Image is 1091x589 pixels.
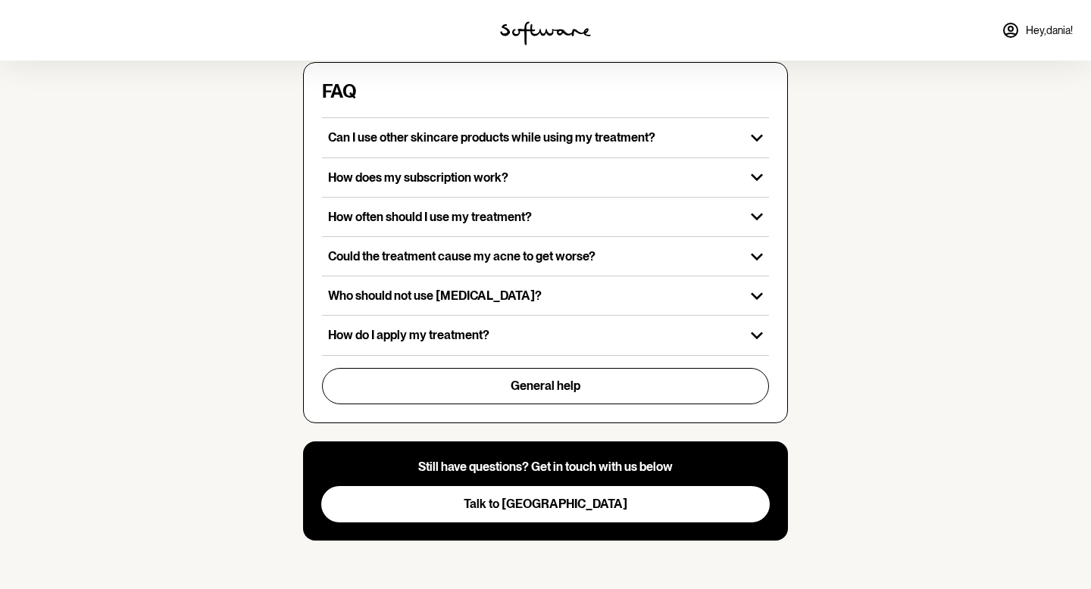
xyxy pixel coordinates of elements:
[322,316,769,354] button: How do I apply my treatment?
[328,170,739,185] p: How does my subscription work?
[993,12,1082,48] a: Hey,dania!
[328,249,739,263] p: Could the treatment cause my acne to get worse?
[322,237,769,276] button: Could the treatment cause my acne to get worse?
[500,21,591,45] img: software logo
[328,288,739,303] p: Who should not use [MEDICAL_DATA]?
[328,328,739,342] p: How do I apply my treatment?
[322,118,769,157] button: Can I use other skincare products while using my treatment?
[322,158,769,197] button: How does my subscription work?
[321,460,770,474] p: Still have questions? Get in touch with us below
[464,497,627,511] span: Talk to [GEOGRAPHIC_DATA]
[511,379,580,393] span: General help
[321,486,770,522] button: Talk to [GEOGRAPHIC_DATA]
[322,81,357,103] h4: FAQ
[328,210,739,224] p: How often should I use my treatment?
[328,130,739,145] p: Can I use other skincare products while using my treatment?
[322,276,769,315] button: Who should not use [MEDICAL_DATA]?
[1026,24,1073,37] span: Hey, dania !
[322,368,769,404] button: General help
[322,198,769,236] button: How often should I use my treatment?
